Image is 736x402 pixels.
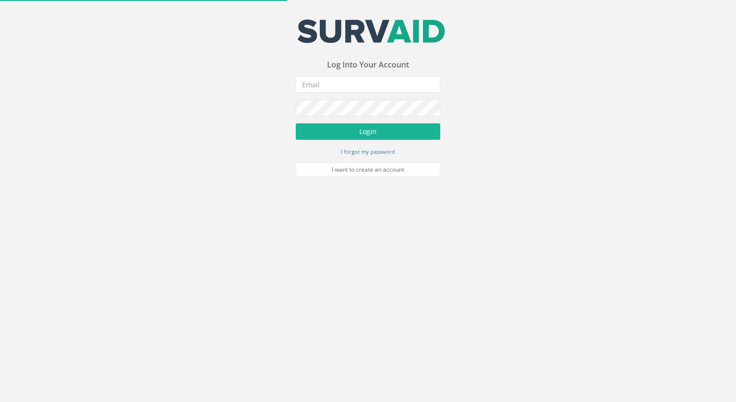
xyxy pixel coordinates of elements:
[296,123,440,140] button: Login
[296,61,440,69] h3: Log Into Your Account
[296,76,440,93] input: Email
[341,148,395,155] small: I forgot my password
[341,147,395,156] a: I forgot my password
[296,162,440,177] a: I want to create an account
